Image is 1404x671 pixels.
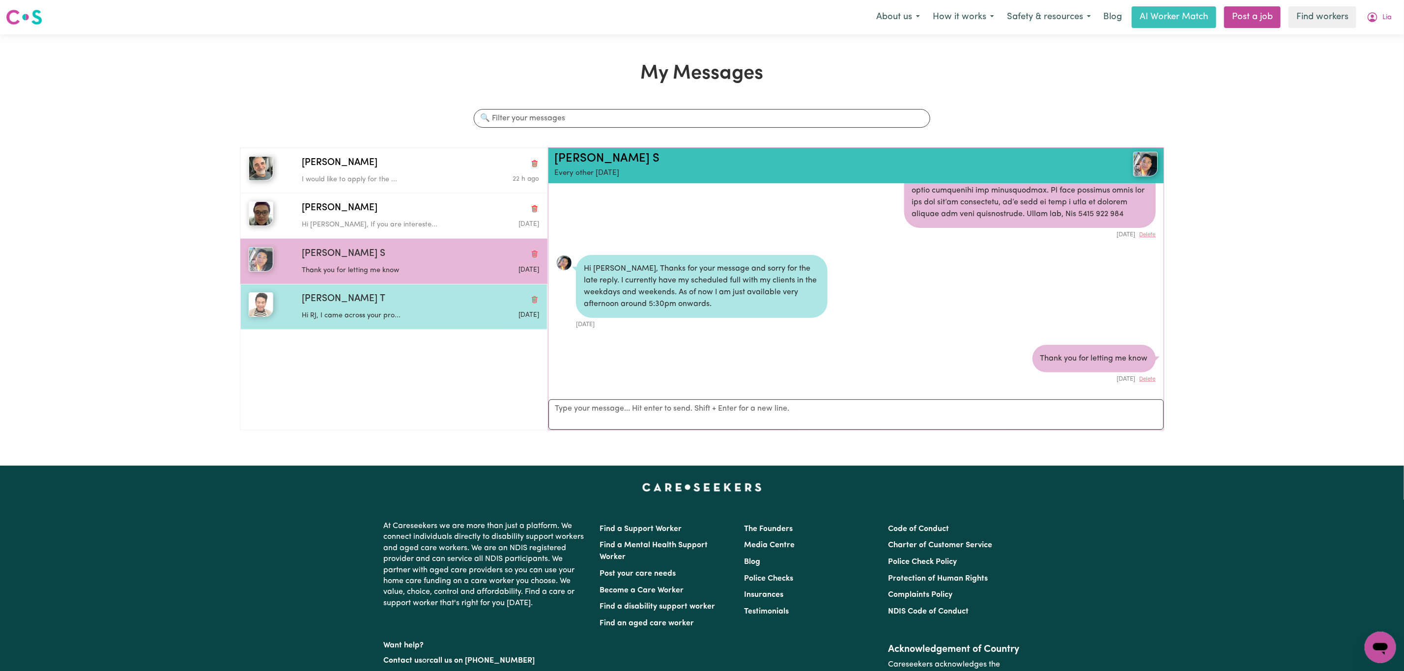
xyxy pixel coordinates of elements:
span: Message sent on October 3, 2025 [513,176,539,182]
span: Message sent on September 3, 2025 [518,221,539,227]
span: [PERSON_NAME] T [302,292,385,307]
img: 1481FD4991560C89D724F0DE20D12218_avatar_blob [556,255,572,271]
div: Hi [PERSON_NAME], Thanks for your message and sorry for the late reply. I currently have my sched... [576,255,828,318]
a: Find workers [1289,6,1356,28]
button: Honorato T[PERSON_NAME] TDelete conversationHi RJ, I came across your pro...Message sent on Septe... [240,284,547,329]
span: Message sent on September 1, 2025 [518,267,539,273]
button: Delete conversation [530,293,539,306]
a: Charter of Customer Service [888,541,992,549]
button: Delete conversation [530,202,539,215]
div: [DATE] [1032,372,1156,384]
div: [DATE] [904,228,1156,239]
iframe: Button to launch messaging window, conversation in progress [1365,632,1396,663]
a: Careseekers home page [642,483,762,491]
img: Carl Vincent G [249,201,273,226]
a: Testimonials [744,608,789,615]
a: View Ashley Jed S's profile [556,255,572,271]
a: Protection of Human Rights [888,575,988,583]
p: Thank you for letting me know [302,265,460,276]
button: Steven H[PERSON_NAME]Delete conversationI would like to apply for the ...Message sent on October ... [240,148,547,193]
img: Steven H [249,156,273,181]
img: Ashley Jed S [249,247,273,272]
h2: Acknowledgement of Country [888,643,1020,655]
img: Honorato T [249,292,273,317]
a: Contact us [384,657,423,665]
a: [PERSON_NAME] S [554,153,659,165]
span: [PERSON_NAME] S [302,247,385,261]
div: [DATE] [576,318,828,329]
a: AI Worker Match [1132,6,1216,28]
p: Want help? [384,636,588,651]
a: Media Centre [744,541,795,549]
button: Safety & resources [1001,7,1097,28]
span: Lia [1382,12,1392,23]
button: Ashley Jed S[PERSON_NAME] SDelete conversationThank you for letting me knowMessage sent on Septem... [240,239,547,284]
a: Find a Mental Health Support Worker [600,541,708,561]
p: or [384,651,588,670]
a: Careseekers logo [6,6,42,28]
a: Find a Support Worker [600,525,682,533]
button: How it works [926,7,1001,28]
a: Find a disability support worker [600,603,716,611]
p: Hi RJ, I came across your pro... [302,310,460,321]
span: [PERSON_NAME] [302,156,377,170]
a: Code of Conduct [888,525,949,533]
button: Delete [1140,231,1156,239]
button: Delete conversation [530,248,539,260]
a: Blog [744,558,760,566]
a: NDIS Code of Conduct [888,608,969,615]
p: At Careseekers we are more than just a platform. We connect individuals directly to disability su... [384,517,588,613]
p: Every other [DATE] [554,168,1057,179]
a: Insurances [744,591,783,599]
img: Careseekers logo [6,8,42,26]
button: About us [870,7,926,28]
span: [PERSON_NAME] [302,201,377,216]
input: 🔍 Filter your messages [474,109,930,128]
a: Post your care needs [600,570,676,578]
a: Ashley Jed S [1057,152,1158,176]
a: Find an aged care worker [600,619,694,627]
a: Post a job [1224,6,1281,28]
div: Thank you for letting me know [1032,345,1156,372]
a: Blog [1097,6,1128,28]
a: call us on [PHONE_NUMBER] [430,657,535,665]
a: The Founders [744,525,793,533]
button: Delete [1140,375,1156,384]
button: Delete conversation [530,157,539,169]
button: Carl Vincent G[PERSON_NAME]Delete conversationHi [PERSON_NAME], If you are intereste...Message se... [240,193,547,238]
a: Complaints Policy [888,591,952,599]
span: Message sent on September 0, 2025 [518,312,539,318]
h1: My Messages [240,62,1164,85]
a: Police Checks [744,575,793,583]
p: I would like to apply for the ... [302,174,460,185]
img: View Ashley Jed S's profile [1133,152,1158,176]
p: Hi [PERSON_NAME], If you are intereste... [302,220,460,230]
a: Become a Care Worker [600,587,684,594]
a: Police Check Policy [888,558,957,566]
button: My Account [1360,7,1398,28]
